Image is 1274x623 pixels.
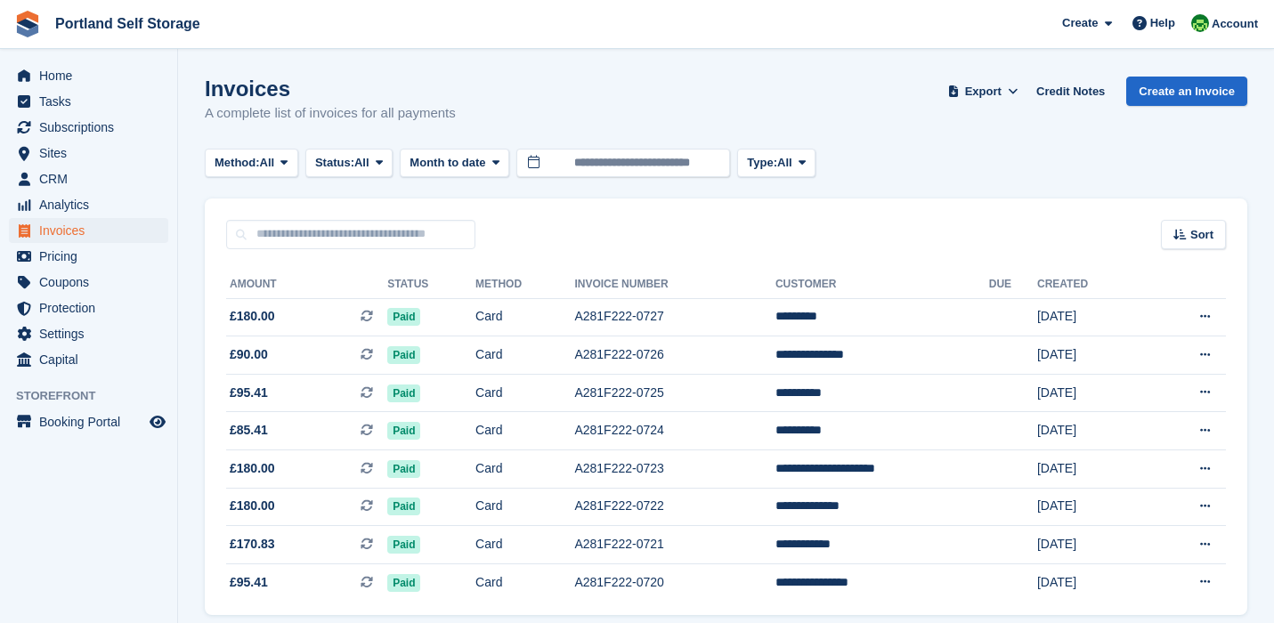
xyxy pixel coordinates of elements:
[9,192,168,217] a: menu
[400,149,509,178] button: Month to date
[1029,77,1112,106] a: Credit Notes
[14,11,41,37] img: stora-icon-8386f47178a22dfd0bd8f6a31ec36ba5ce8667c1dd55bd0f319d3a0aa187defe.svg
[775,271,989,299] th: Customer
[1126,77,1247,106] a: Create an Invoice
[230,307,275,326] span: £180.00
[1037,374,1146,412] td: [DATE]
[1037,488,1146,526] td: [DATE]
[205,149,298,178] button: Method: All
[230,497,275,515] span: £180.00
[1037,563,1146,601] td: [DATE]
[387,384,420,402] span: Paid
[9,295,168,320] a: menu
[387,422,420,440] span: Paid
[574,336,775,375] td: A281F222-0726
[260,154,275,172] span: All
[9,218,168,243] a: menu
[747,154,777,172] span: Type:
[475,450,574,489] td: Card
[475,488,574,526] td: Card
[475,374,574,412] td: Card
[39,295,146,320] span: Protection
[475,526,574,564] td: Card
[205,103,456,124] p: A complete list of invoices for all payments
[305,149,393,178] button: Status: All
[9,321,168,346] a: menu
[39,141,146,166] span: Sites
[1037,271,1146,299] th: Created
[475,271,574,299] th: Method
[9,89,168,114] a: menu
[48,9,207,38] a: Portland Self Storage
[39,89,146,114] span: Tasks
[387,574,420,592] span: Paid
[1037,526,1146,564] td: [DATE]
[39,166,146,191] span: CRM
[230,459,275,478] span: £180.00
[1191,14,1209,32] img: Ryan Stevens
[9,115,168,140] a: menu
[9,409,168,434] a: menu
[944,77,1022,106] button: Export
[39,192,146,217] span: Analytics
[387,498,420,515] span: Paid
[574,488,775,526] td: A281F222-0722
[475,412,574,450] td: Card
[387,271,475,299] th: Status
[1037,298,1146,336] td: [DATE]
[574,563,775,601] td: A281F222-0720
[387,346,420,364] span: Paid
[1037,336,1146,375] td: [DATE]
[16,387,177,405] span: Storefront
[39,115,146,140] span: Subscriptions
[475,336,574,375] td: Card
[1037,412,1146,450] td: [DATE]
[965,83,1002,101] span: Export
[1062,14,1098,32] span: Create
[475,298,574,336] td: Card
[39,218,146,243] span: Invoices
[315,154,354,172] span: Status:
[1190,226,1213,244] span: Sort
[574,450,775,489] td: A281F222-0723
[387,460,420,478] span: Paid
[39,244,146,269] span: Pricing
[1150,14,1175,32] span: Help
[574,526,775,564] td: A281F222-0721
[9,244,168,269] a: menu
[475,563,574,601] td: Card
[737,149,816,178] button: Type: All
[354,154,369,172] span: All
[230,573,268,592] span: £95.41
[9,141,168,166] a: menu
[39,347,146,372] span: Capital
[39,409,146,434] span: Booking Portal
[574,271,775,299] th: Invoice Number
[226,271,387,299] th: Amount
[230,535,275,554] span: £170.83
[1212,15,1258,33] span: Account
[574,412,775,450] td: A281F222-0724
[574,298,775,336] td: A281F222-0727
[989,271,1037,299] th: Due
[9,63,168,88] a: menu
[230,345,268,364] span: £90.00
[387,308,420,326] span: Paid
[230,384,268,402] span: £95.41
[777,154,792,172] span: All
[410,154,485,172] span: Month to date
[574,374,775,412] td: A281F222-0725
[215,154,260,172] span: Method:
[230,421,268,440] span: £85.41
[205,77,456,101] h1: Invoices
[147,411,168,433] a: Preview store
[39,270,146,295] span: Coupons
[1037,450,1146,489] td: [DATE]
[39,321,146,346] span: Settings
[387,536,420,554] span: Paid
[9,166,168,191] a: menu
[39,63,146,88] span: Home
[9,347,168,372] a: menu
[9,270,168,295] a: menu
